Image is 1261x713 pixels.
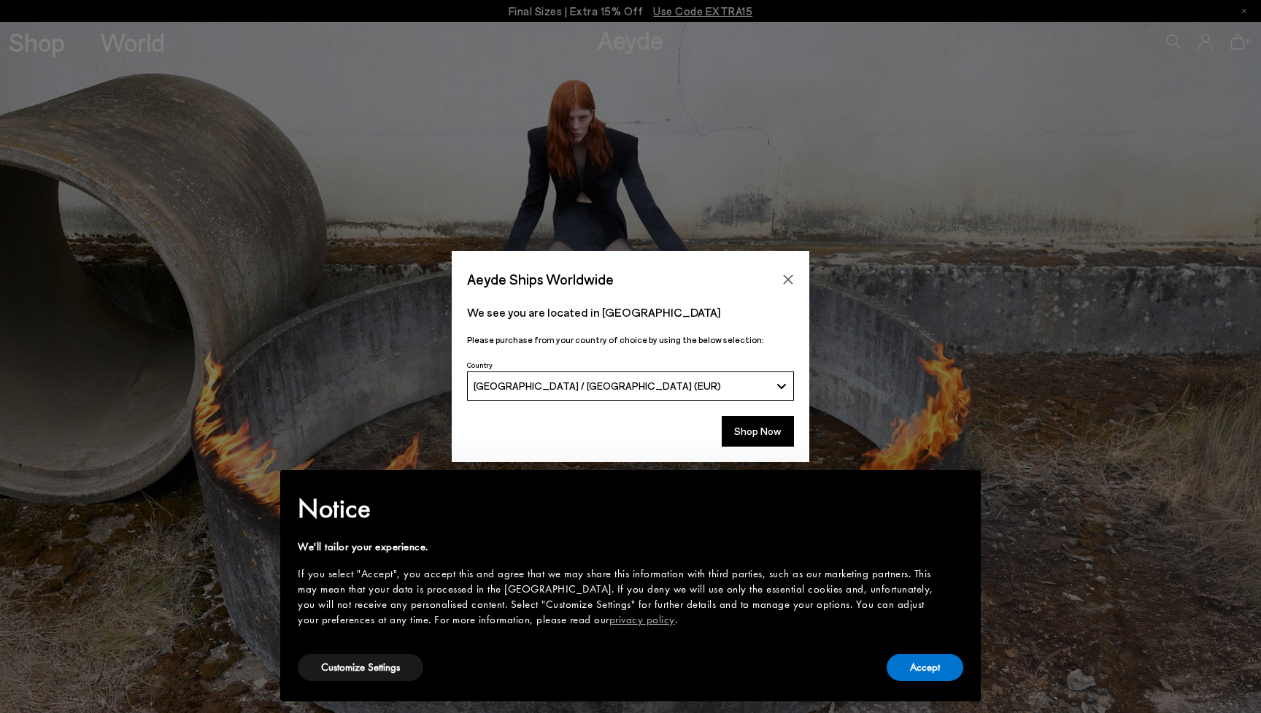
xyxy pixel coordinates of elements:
button: Accept [887,654,963,681]
span: Aeyde Ships Worldwide [467,266,614,292]
h2: Notice [298,490,940,528]
button: Close this notice [940,474,975,509]
div: We'll tailor your experience. [298,539,940,555]
span: Country [467,361,493,369]
button: Customize Settings [298,654,423,681]
span: × [953,480,963,503]
span: [GEOGRAPHIC_DATA] / [GEOGRAPHIC_DATA] (EUR) [474,379,721,392]
div: If you select "Accept", you accept this and agree that we may share this information with third p... [298,566,940,628]
button: Shop Now [722,416,794,447]
p: We see you are located in [GEOGRAPHIC_DATA] [467,304,794,321]
button: Close [777,269,799,290]
p: Please purchase from your country of choice by using the below selection: [467,333,794,347]
a: privacy policy [609,612,675,627]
